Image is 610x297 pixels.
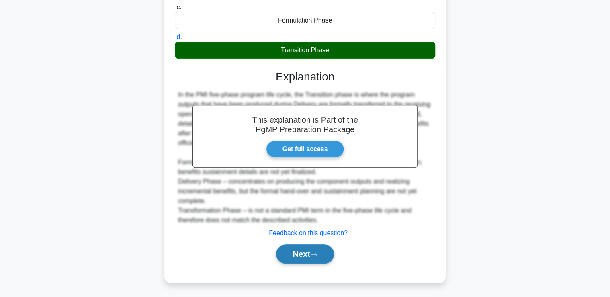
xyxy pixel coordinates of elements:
button: Next [276,244,334,264]
div: In the PMI five-phase program life cycle, the Transition phase is where the program outputs that ... [178,90,432,225]
a: Get full access [266,141,344,158]
h3: Explanation [180,70,430,84]
a: Feedback on this question? [269,229,348,236]
span: d. [176,33,182,40]
span: c. [176,4,181,10]
div: Transition Phase [175,42,435,59]
div: Formulation Phase [175,12,435,29]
